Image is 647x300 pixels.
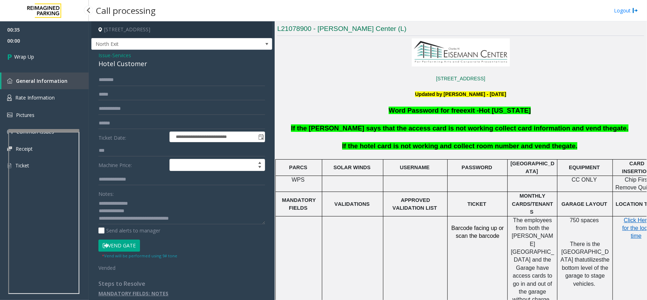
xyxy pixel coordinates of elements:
span: VALIDATIONS [334,201,370,207]
span: [GEOGRAPHIC_DATA] [511,161,555,174]
span: TICKET [468,201,486,207]
span: CC ONLY [572,177,597,183]
span: - [110,52,131,59]
small: Vend will be performed using 9# tone [102,253,177,258]
div: Hotel Customer [98,59,265,69]
a: Logout [614,7,638,14]
span: Increase value [255,159,265,165]
span: There is the [GEOGRAPHIC_DATA] that [561,241,609,263]
span: Common Issues [16,128,54,135]
span: Hot [US_STATE] [479,107,531,114]
span: Issue [98,52,110,59]
u: MANDATORY FIELDS: NOTES [98,290,168,297]
span: Vended [98,264,115,271]
img: 'icon' [7,162,12,169]
span: Word Password for free [389,107,463,114]
span: exit - [463,107,479,114]
span: If the hotel card is not working and collect room number and vend the [342,142,562,150]
font: Updated by [PERSON_NAME] - [DATE] [415,91,506,97]
span: the bottom level of the garage to stage vehicles. [562,257,611,286]
span: USERNAME [400,165,430,170]
img: fff4a7276ae74cbe868202e4386c404a.jpg [412,38,510,66]
span: gate. [613,124,629,132]
span: If the [PERSON_NAME] says that the access card is not working collect card information and vend the [291,124,613,132]
img: 'icon' [7,146,12,151]
img: 'icon' [7,95,12,101]
span: EQUIPMENT [569,165,600,170]
span: North Exit [92,38,236,50]
span: MANDATORY FIELDS [282,197,317,211]
span: General Information [16,77,68,84]
a: [STREET_ADDRESS] [436,76,485,81]
span: APPROVED VALIDATION LIST [393,197,437,211]
span: GARAGE LAYOUT [561,201,607,207]
img: logout [632,7,638,14]
span: SOLAR WINDS [334,165,371,170]
h3: L21078900 - [PERSON_NAME] Center (L) [277,24,644,36]
span: Rate Information [15,94,55,101]
img: 'icon' [7,113,12,117]
span: 750 spaces [570,217,599,223]
h3: Call processing [92,2,159,19]
span: Decrease value [255,165,265,171]
span: Services [112,52,131,59]
img: 'icon' [7,78,12,84]
button: Vend Gate [98,240,140,252]
span: PARCS [289,165,307,170]
label: Notes: [98,188,114,198]
span: MONTHLY CARDS/TENANTS [512,193,553,215]
span: Pictures [16,112,34,118]
h4: [STREET_ADDRESS] [91,21,272,38]
h4: Steps to Resolve [98,280,265,287]
span: Barcode facing up or scan the barcode [452,225,506,239]
span: PASSWORD [462,165,492,170]
a: General Information [1,73,89,89]
span: WPS [292,177,304,183]
span: Wrap Up [14,53,34,60]
span: Toggle popup [257,132,265,142]
span: gate. [562,142,578,150]
label: Ticket Date: [97,132,168,142]
img: 'icon' [7,129,13,135]
span: utilizes [584,257,602,263]
label: Machine Price: [97,159,168,171]
label: Send alerts to manager [98,227,160,234]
